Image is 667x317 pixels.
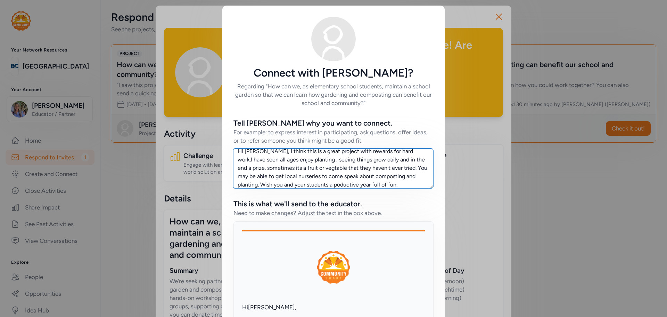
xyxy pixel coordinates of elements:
[233,149,433,188] textarea: Hi [PERSON_NAME], I think this is a great project with rewards for hard work.I have seen all ages...
[242,303,425,311] div: Hi [PERSON_NAME] ,
[233,82,434,107] h6: Regarding "How can we, as elementary school students, maintain a school garden so that we can lea...
[233,209,382,217] div: Need to make changes? Adjust the text in the box above.
[233,128,434,145] div: For example: to express interest in participating, ask questions, offer ideas, or to refer someon...
[311,17,356,61] img: Avatar
[317,251,350,284] img: logo
[233,118,392,128] div: Tell [PERSON_NAME] why you want to connect.
[233,67,434,79] h5: Connect with [PERSON_NAME]?
[233,199,362,209] div: This is what we'll send to the educator.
